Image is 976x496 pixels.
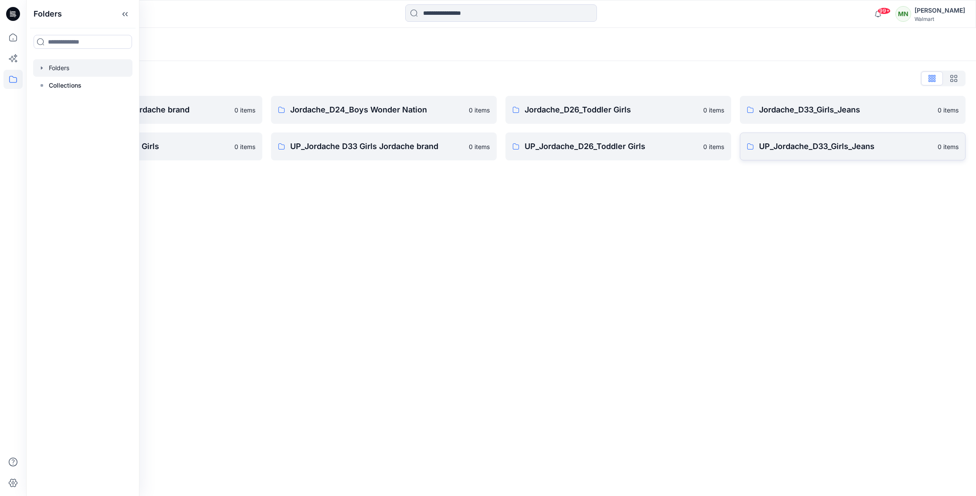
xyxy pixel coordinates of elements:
[234,142,255,151] p: 0 items
[938,105,959,115] p: 0 items
[740,96,966,124] a: Jordache_D33_Girls_Jeans0 items
[56,140,229,153] p: TWEEN Jordache D33 Girls
[37,96,262,124] a: Jordache D33 Girls Jordache brand0 items
[505,132,731,160] a: UP_Jordache_D26_Toddler Girls0 items
[703,142,724,151] p: 0 items
[37,132,262,160] a: TWEEN Jordache D33 Girls0 items
[915,16,965,22] div: Walmart
[703,105,724,115] p: 0 items
[505,96,731,124] a: Jordache_D26_Toddler Girls0 items
[234,105,255,115] p: 0 items
[469,105,490,115] p: 0 items
[271,132,497,160] a: UP_Jordache D33 Girls Jordache brand0 items
[290,140,464,153] p: UP_Jordache D33 Girls Jordache brand
[271,96,497,124] a: Jordache_D24_Boys Wonder Nation0 items
[759,104,932,116] p: Jordache_D33_Girls_Jeans
[525,140,698,153] p: UP_Jordache_D26_Toddler Girls
[759,140,932,153] p: UP_Jordache_D33_Girls_Jeans
[895,6,911,22] div: MN
[469,142,490,151] p: 0 items
[56,104,229,116] p: Jordache D33 Girls Jordache brand
[740,132,966,160] a: UP_Jordache_D33_Girls_Jeans0 items
[938,142,959,151] p: 0 items
[915,5,965,16] div: [PERSON_NAME]
[525,104,698,116] p: Jordache_D26_Toddler Girls
[878,7,891,14] span: 99+
[49,80,81,91] p: Collections
[290,104,464,116] p: Jordache_D24_Boys Wonder Nation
